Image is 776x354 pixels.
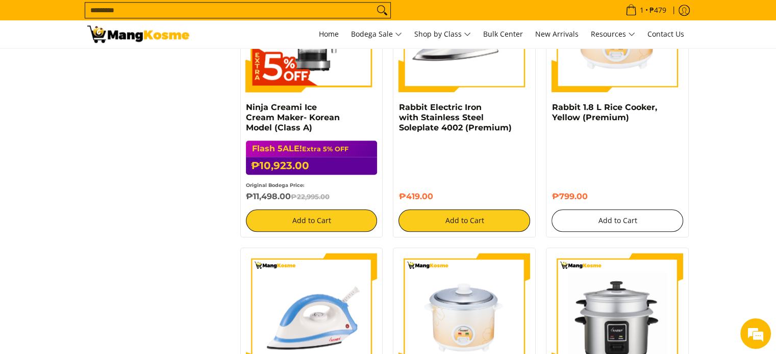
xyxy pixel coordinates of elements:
[591,28,635,41] span: Resources
[647,29,684,39] span: Contact Us
[530,20,584,48] a: New Arrivals
[246,157,378,175] h6: ₱10,923.00
[5,241,194,277] textarea: Type your message and hit 'Enter'
[483,29,523,39] span: Bulk Center
[246,209,378,232] button: Add to Cart
[414,28,471,41] span: Shop by Class
[398,102,511,132] a: Rabbit Electric Iron with Stainless Steel Soleplate 4002 (Premium)
[291,193,330,201] del: ₱22,995.00
[246,182,305,188] small: Original Bodega Price:
[552,192,683,202] h6: ₱799.00
[552,209,683,232] button: Add to Cart
[246,192,378,202] h6: ₱11,498.00
[53,57,171,70] div: Chat with us now
[648,7,668,14] span: ₱479
[346,20,407,48] a: Bodega Sale
[638,7,645,14] span: 1
[398,209,530,232] button: Add to Cart
[314,20,344,48] a: Home
[552,102,657,122] a: Rabbit 1.8 L Rice Cooker, Yellow (Premium)
[374,3,390,18] button: Search
[622,5,669,16] span: •
[409,20,476,48] a: Shop by Class
[246,102,340,132] a: Ninja Creami Ice Cream Maker- Korean Model (Class A)
[59,110,141,213] span: We're online!
[167,5,192,30] div: Minimize live chat window
[199,20,689,48] nav: Main Menu
[319,29,339,39] span: Home
[87,25,189,43] img: Small Appliances l Mang Kosme: Home Appliances Warehouse Sale
[535,29,579,39] span: New Arrivals
[642,20,689,48] a: Contact Us
[586,20,640,48] a: Resources
[351,28,402,41] span: Bodega Sale
[398,192,530,202] h6: ₱419.00
[478,20,528,48] a: Bulk Center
